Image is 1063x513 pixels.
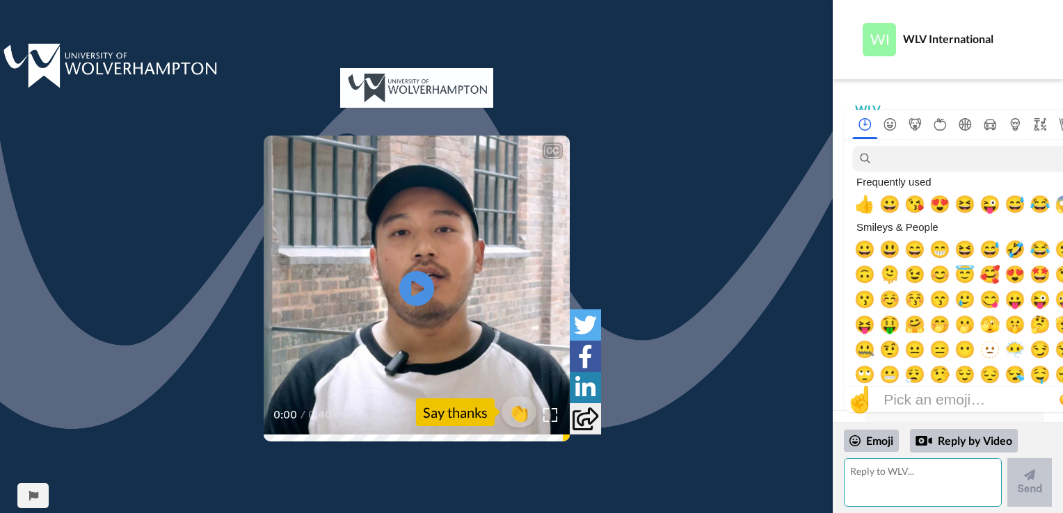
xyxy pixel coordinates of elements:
button: 👏 [502,396,536,427]
span: 👏 [502,401,536,423]
img: 506b299f-7b74-4978-9f37-ac30026668aa [340,68,493,108]
div: WLV [855,101,1041,118]
span: 0:00 [273,407,298,423]
img: Full screen [543,408,557,422]
div: WLV International [903,32,1025,45]
button: Send [1007,458,1052,507]
div: CC [544,144,561,158]
div: Say thanks [416,398,495,426]
img: Profile Image [863,23,896,56]
div: Reply by Video [916,432,932,449]
div: Reply by Video [910,429,1018,453]
div: Emoji [844,430,899,452]
span: 0:40 [308,407,333,423]
span: / [301,407,305,423]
